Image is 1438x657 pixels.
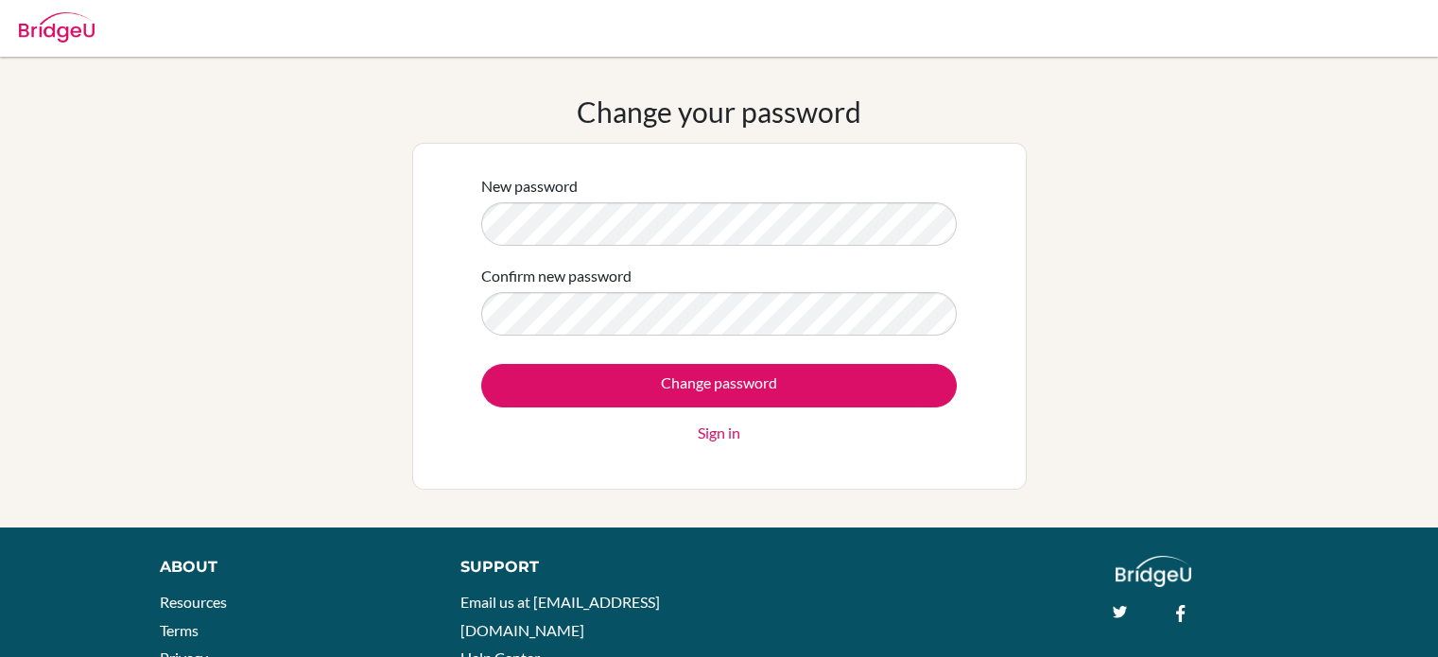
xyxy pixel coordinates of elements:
div: About [160,556,418,579]
img: Bridge-U [19,12,95,43]
a: Resources [160,593,227,611]
a: Email us at [EMAIL_ADDRESS][DOMAIN_NAME] [460,593,660,639]
input: Change password [481,364,957,407]
img: logo_white@2x-f4f0deed5e89b7ecb1c2cc34c3e3d731f90f0f143d5ea2071677605dd97b5244.png [1116,556,1192,587]
h1: Change your password [577,95,861,129]
div: Support [460,556,699,579]
a: Terms [160,621,199,639]
label: Confirm new password [481,265,632,287]
a: Sign in [698,422,740,444]
label: New password [481,175,578,198]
